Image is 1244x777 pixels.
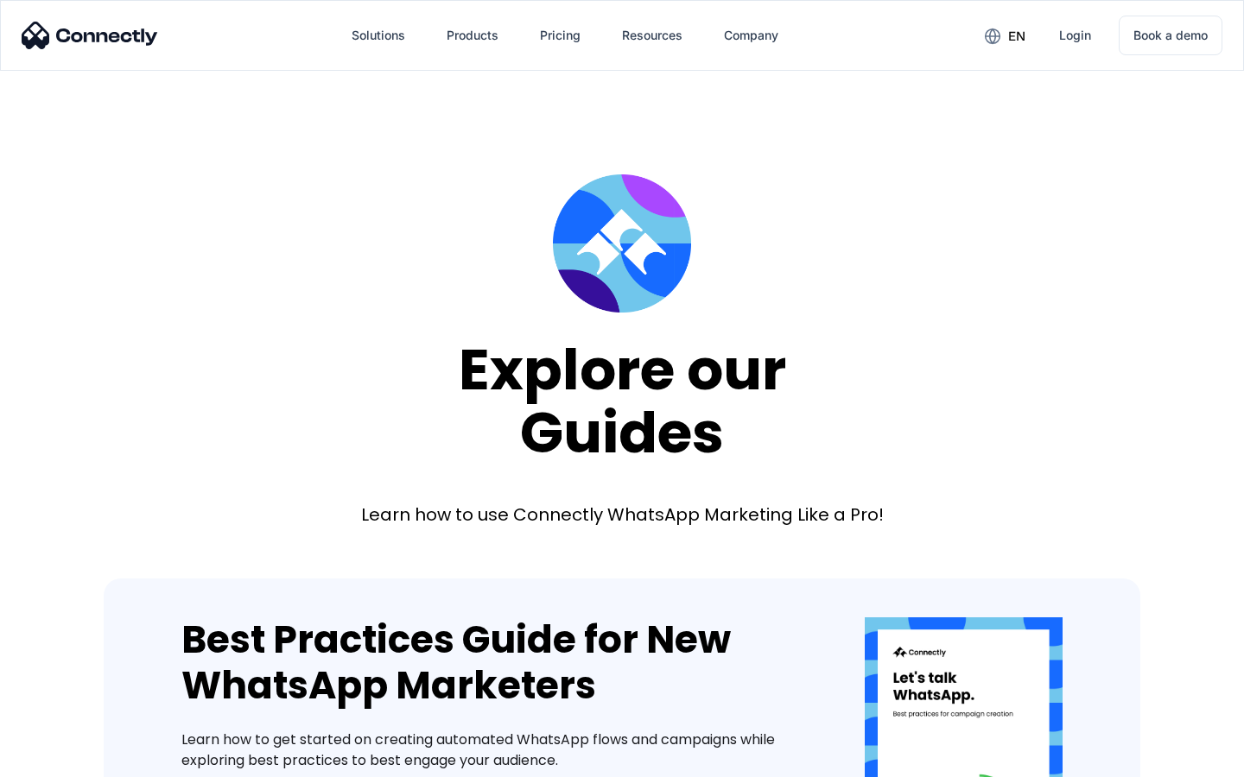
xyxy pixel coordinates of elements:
[1119,16,1222,55] a: Book a demo
[352,23,405,47] div: Solutions
[1045,15,1105,56] a: Login
[22,22,158,49] img: Connectly Logo
[17,747,104,771] aside: Language selected: English
[724,23,778,47] div: Company
[181,617,813,709] div: Best Practices Guide for New WhatsApp Marketers
[459,338,786,464] div: Explore our Guides
[1008,24,1025,48] div: en
[181,730,813,771] div: Learn how to get started on creating automated WhatsApp flows and campaigns while exploring best ...
[35,747,104,771] ul: Language list
[622,23,682,47] div: Resources
[526,15,594,56] a: Pricing
[447,23,498,47] div: Products
[1059,23,1091,47] div: Login
[361,502,884,527] div: Learn how to use Connectly WhatsApp Marketing Like a Pro!
[540,23,581,47] div: Pricing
